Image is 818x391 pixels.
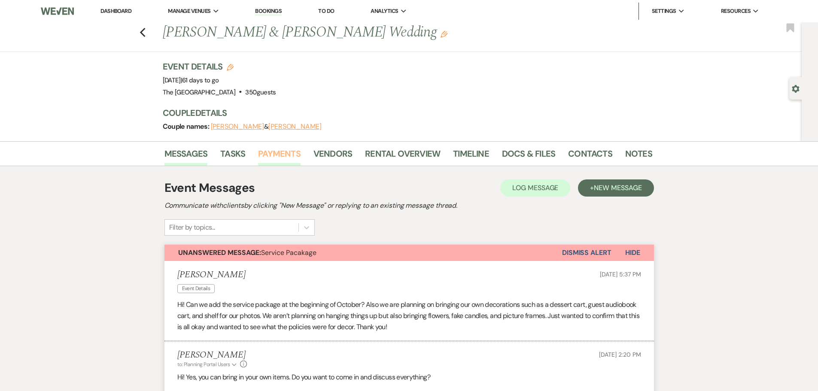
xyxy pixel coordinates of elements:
[163,22,547,43] h1: [PERSON_NAME] & [PERSON_NAME] Wedding
[164,245,562,261] button: Unanswered Message:Service Pacakage
[562,245,611,261] button: Dismiss Alert
[163,122,211,131] span: Couple names:
[177,299,641,332] p: Hi! Can we add the service package at the beginning of October? Also we are planning on bringing ...
[177,270,246,280] h5: [PERSON_NAME]
[178,248,316,257] span: Service Pacakage
[163,76,219,85] span: [DATE]
[163,88,236,97] span: The [GEOGRAPHIC_DATA]
[500,179,570,197] button: Log Message
[365,147,440,166] a: Rental Overview
[163,107,644,119] h3: Couple Details
[177,372,641,383] p: Hi! Yes, you can bring in your own items. Do you want to come in and discuss everything?
[502,147,555,166] a: Docs & Files
[611,245,654,261] button: Hide
[245,88,276,97] span: 350 guests
[169,222,215,233] div: Filter by topics...
[163,61,276,73] h3: Event Details
[164,179,255,197] h1: Event Messages
[181,76,219,85] span: |
[211,122,322,131] span: &
[177,350,247,361] h5: [PERSON_NAME]
[594,183,642,192] span: New Message
[258,147,301,166] a: Payments
[625,248,640,257] span: Hide
[512,183,558,192] span: Log Message
[578,179,654,197] button: +New Message
[177,361,230,368] span: to: Planning Portal Users
[255,7,282,15] a: Bookings
[600,270,641,278] span: [DATE] 5:37 PM
[792,84,800,92] button: Open lead details
[178,248,261,257] strong: Unanswered Message:
[441,30,447,38] button: Edit
[41,2,73,20] img: Weven Logo
[721,7,751,15] span: Resources
[625,147,652,166] a: Notes
[164,147,208,166] a: Messages
[100,7,131,15] a: Dashboard
[371,7,398,15] span: Analytics
[652,7,676,15] span: Settings
[313,147,352,166] a: Vendors
[164,200,654,211] h2: Communicate with clients by clicking "New Message" or replying to an existing message thread.
[211,123,264,130] button: [PERSON_NAME]
[453,147,489,166] a: Timeline
[168,7,210,15] span: Manage Venues
[599,351,641,358] span: [DATE] 2:20 PM
[177,284,215,293] span: Event Details
[568,147,612,166] a: Contacts
[177,361,238,368] button: to: Planning Portal Users
[318,7,334,15] a: To Do
[182,76,219,85] span: 61 days to go
[220,147,245,166] a: Tasks
[268,123,322,130] button: [PERSON_NAME]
